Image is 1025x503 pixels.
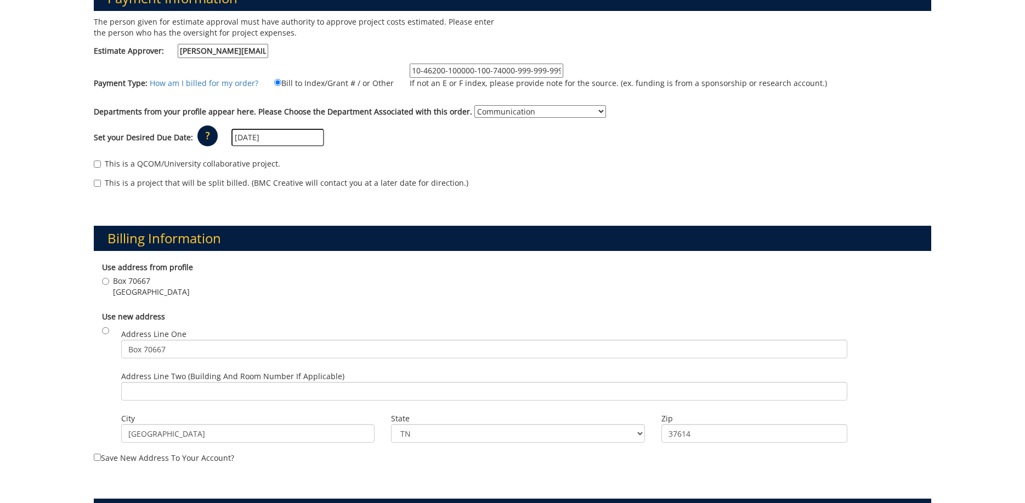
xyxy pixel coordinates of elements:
[231,129,324,146] input: MM/DD/YYYY
[121,340,847,358] input: Address Line One
[102,278,109,285] input: Box 70667 [GEOGRAPHIC_DATA]
[102,311,165,322] b: Use new address
[178,44,268,58] input: Estimate Approver:
[113,287,190,298] span: [GEOGRAPHIC_DATA]
[410,64,563,78] input: If not an E or F index, please provide note for the source. (ex. funding is from a sponsorship or...
[94,454,101,461] input: Save new address to your account?
[121,424,375,443] input: City
[121,382,847,401] input: Address Line Two (Building and Room Number if applicable)
[661,413,847,424] label: Zip
[121,413,375,424] label: City
[391,413,645,424] label: State
[661,424,847,443] input: Zip
[197,125,218,146] p: ?
[121,371,847,401] label: Address Line Two (Building and Room Number if applicable)
[274,79,281,86] input: Bill to Index/Grant # / or Other
[94,178,468,188] label: This is a project that will be split billed. (BMC Creative will contact you at a later date for d...
[94,226,932,251] h3: Billing Information
[94,132,193,143] label: Set your Desired Due Date:
[410,78,827,89] p: If not an E or F index, please provide note for the source. (ex. funding is from a sponsorship or...
[94,78,148,89] label: Payment Type:
[94,158,280,169] label: This is a QCOM/University collaborative project.
[94,16,505,38] p: The person given for estimate approval must have authority to approve project costs estimated. Pl...
[94,106,472,117] label: Departments from your profile appear here. Please Choose the Department Associated with this order.
[121,329,847,358] label: Address Line One
[261,77,394,89] label: Bill to Index/Grant # / or Other
[150,78,258,88] a: How am I billed for my order?
[94,161,101,168] input: This is a QCOM/University collaborative project.
[94,44,268,58] label: Estimate Approver:
[102,262,193,272] b: Use address from profile
[113,276,190,287] span: Box 70667
[94,180,101,187] input: This is a project that will be split billed. (BMC Creative will contact you at a later date for d...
